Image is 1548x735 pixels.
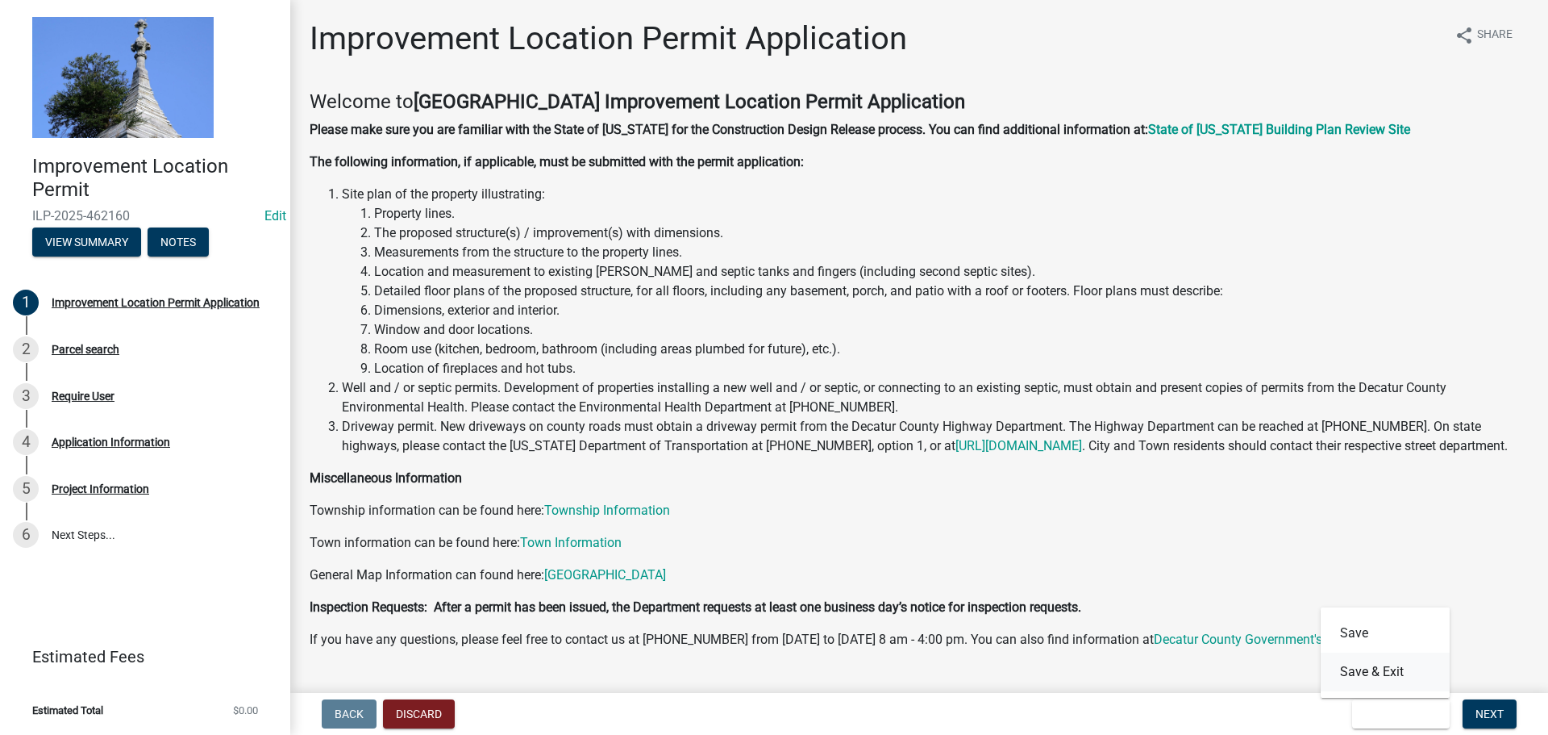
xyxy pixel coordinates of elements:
button: Save & Exit [1352,700,1450,729]
div: 4 [13,429,39,455]
div: 5 [13,476,39,502]
a: Town Information [520,535,622,550]
strong: [GEOGRAPHIC_DATA] Improvement Location Permit Application [414,90,965,113]
li: Well and / or septic permits. Development of properties installing a new well and / or septic, or... [342,378,1529,417]
h4: Welcome to [310,90,1529,114]
h1: Improvement Location Permit Application [310,19,907,58]
button: Discard [383,700,455,729]
button: Notes [148,228,209,257]
p: General Map Information can found here: [310,566,1529,585]
button: View Summary [32,228,141,257]
span: Share [1477,26,1513,45]
a: Township Information [544,503,670,518]
button: Back [322,700,377,729]
span: $0.00 [233,705,258,716]
div: 1 [13,290,39,315]
div: 2 [13,336,39,362]
a: Decatur County Government's Webpage. [1154,632,1382,647]
strong: Miscellaneous Information [310,470,462,486]
wm-modal-confirm: Notes [148,236,209,249]
div: Parcel search [52,344,119,355]
img: Decatur County, Indiana [32,17,214,138]
span: Back [335,708,364,720]
div: Save & Exit [1321,608,1450,698]
li: Driveway permit. New driveways on county roads must obtain a driveway permit from the Decatur Cou... [342,417,1529,456]
li: Detailed floor plans of the proposed structure, for all floors, including any basement, porch, an... [374,282,1529,301]
li: Site plan of the property illustrating: [342,185,1529,378]
li: Measurements from the structure to the property lines. [374,243,1529,262]
strong: Inspection Requests: After a permit has been issued, the Department requests at least one busines... [310,599,1081,615]
li: Location and measurement to existing [PERSON_NAME] and septic tanks and fingers (including second... [374,262,1529,282]
i: share [1454,26,1474,45]
wm-modal-confirm: Edit Application Number [264,208,286,223]
div: Application Information [52,436,170,448]
wm-modal-confirm: Summary [32,236,141,249]
button: Next [1463,700,1517,729]
div: 3 [13,383,39,409]
span: Save & Exit [1365,708,1427,720]
strong: The following information, if applicable, must be submitted with the permit application: [310,154,804,169]
p: If you have any questions, please feel free to contact us at [PHONE_NUMBER] from [DATE] to [DATE]... [310,630,1529,649]
a: State of [US_STATE] Building Plan Review Site [1148,122,1410,137]
a: Edit [264,208,286,223]
strong: Please make sure you are familiar with the State of [US_STATE] for the Construction Design Releas... [310,122,1148,137]
button: shareShare [1442,19,1525,51]
span: ILP-2025-462160 [32,208,258,223]
span: Estimated Total [32,705,103,716]
p: Township information can be found here: [310,501,1529,520]
li: Window and door locations. [374,320,1529,340]
button: Save & Exit [1321,653,1450,691]
a: Estimated Fees [13,641,264,673]
a: [GEOGRAPHIC_DATA] [544,567,666,583]
li: Location of fireplaces and hot tubs. [374,359,1529,378]
div: Project Information [52,483,149,495]
span: Next [1475,708,1504,720]
div: Require User [52,390,114,402]
li: Room use (kitchen, bedroom, bathroom (including areas plumbed for future), etc.). [374,340,1529,359]
div: Improvement Location Permit Application [52,297,260,308]
button: Save [1321,614,1450,653]
li: The proposed structure(s) / improvement(s) with dimensions. [374,223,1529,243]
h4: Improvement Location Permit [32,155,277,202]
li: Property lines. [374,204,1529,223]
a: [URL][DOMAIN_NAME] [955,438,1082,453]
li: Dimensions, exterior and interior. [374,301,1529,320]
div: 6 [13,522,39,548]
p: Town information can be found here: [310,533,1529,553]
